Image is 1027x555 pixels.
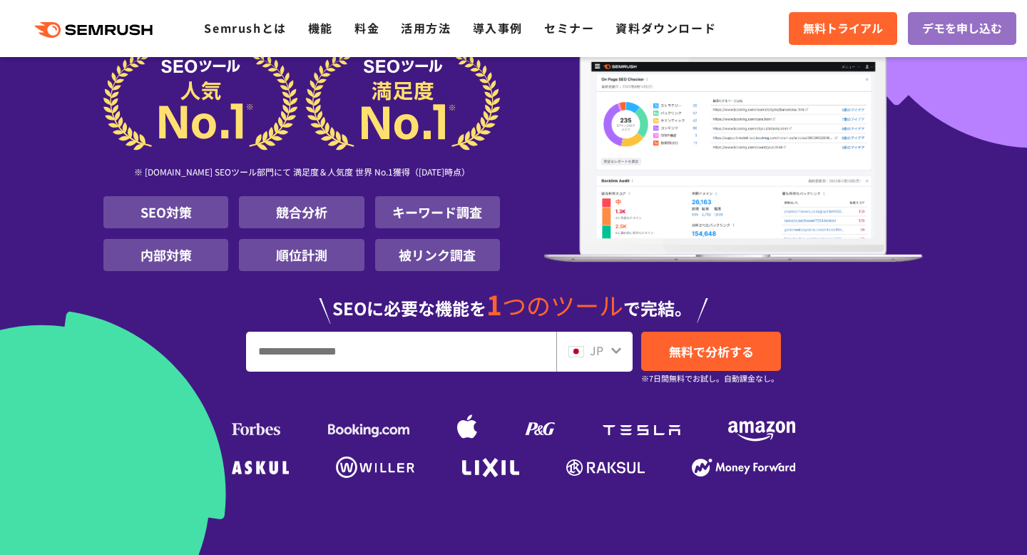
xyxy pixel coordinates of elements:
a: 資料ダウンロード [615,19,716,36]
span: 1 [486,285,502,323]
li: 内部対策 [103,239,228,271]
a: 無料で分析する [641,332,781,371]
a: 活用方法 [401,19,451,36]
span: JP [590,342,603,359]
li: 競合分析 [239,196,364,228]
a: 機能 [308,19,333,36]
li: 被リンク調査 [375,239,500,271]
li: 順位計測 [239,239,364,271]
a: 無料トライアル [789,12,897,45]
span: で完結。 [623,295,692,320]
a: 導入事例 [473,19,523,36]
small: ※7日間無料でお試し。自動課金なし。 [641,372,779,385]
div: SEOに必要な機能を [103,277,924,324]
a: Semrushとは [204,19,286,36]
span: 無料トライアル [803,19,883,38]
span: 無料で分析する [669,342,754,360]
li: キーワード調査 [375,196,500,228]
a: デモを申し込む [908,12,1016,45]
input: URL、キーワードを入力してください [247,332,556,371]
div: ※ [DOMAIN_NAME] SEOツール部門にて 満足度＆人気度 世界 No.1獲得（[DATE]時点） [103,151,500,196]
span: つのツール [502,287,623,322]
a: 料金 [354,19,379,36]
a: セミナー [544,19,594,36]
span: デモを申し込む [922,19,1002,38]
li: SEO対策 [103,196,228,228]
